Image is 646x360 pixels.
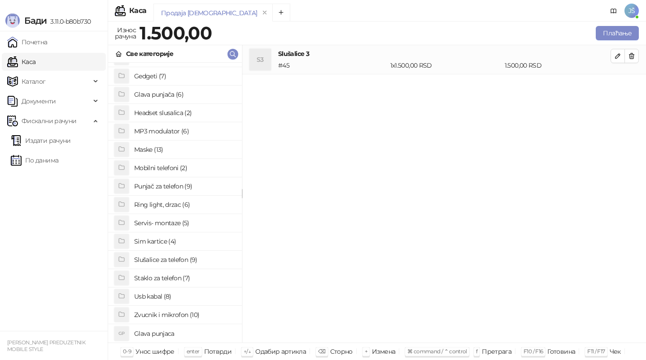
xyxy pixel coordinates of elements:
div: Готовина [547,346,575,357]
a: По данима [11,151,58,169]
h4: Punjač za telefon (9) [134,179,235,193]
div: Сторно [330,346,353,357]
a: Издати рачуни [11,132,71,150]
div: Измена [372,346,395,357]
div: Износ рачуна [113,24,138,42]
h4: Sim kartice (4) [134,234,235,249]
span: JŠ [624,4,639,18]
span: 0-9 [123,348,131,355]
button: Плаћање [596,26,639,40]
span: Каталог [22,73,46,90]
div: GP [114,326,129,341]
span: ⌫ [318,348,325,355]
div: Одабир артикла [255,346,306,357]
span: ↑/↓ [244,348,251,355]
div: # 45 [276,60,388,70]
div: Претрага [482,346,511,357]
h4: Usb kabal (8) [134,289,235,304]
span: Документи [22,92,56,110]
span: Бади [24,15,47,26]
a: Каса [7,53,35,71]
h4: Servis- montaze (5) [134,216,235,230]
h4: Staklo za telefon (7) [134,271,235,285]
h4: MP3 modulator (6) [134,124,235,138]
button: Add tab [272,4,290,21]
div: S3 [249,49,271,70]
div: grid [108,63,242,343]
span: ⌘ command / ⌃ control [407,348,467,355]
div: Унос шифре [135,346,175,357]
span: enter [187,348,200,355]
strong: 1.500,00 [140,22,212,44]
div: Све категорије [126,49,173,59]
a: Почетна [7,33,48,51]
div: Продаја [DEMOGRAPHIC_DATA] [161,8,257,18]
h4: Headset slusalica (2) [134,106,235,120]
span: + [365,348,367,355]
h4: Zvucnik i mikrofon (10) [134,308,235,322]
span: F10 / F16 [524,348,543,355]
h4: Ring light, drzac (6) [134,197,235,212]
span: Фискални рачуни [22,112,76,130]
div: 1.500,00 RSD [503,60,612,70]
h4: Slušalice 3 [278,49,611,59]
span: 3.11.0-b80b730 [47,17,91,26]
div: Каса [129,7,146,14]
div: 1 x 1.500,00 RSD [388,60,503,70]
button: remove [259,9,271,17]
h4: Glava punjača (6) [134,87,235,102]
div: Потврди [204,346,232,357]
span: f [476,348,477,355]
h4: Maske (13) [134,142,235,157]
img: Logo [5,13,20,28]
small: [PERSON_NAME] PREDUZETNIK MOBILE STYLE [7,339,85,352]
h4: Mobilni telefoni (2) [134,161,235,175]
a: Документација [607,4,621,18]
div: Чек [610,346,621,357]
span: F11 / F17 [587,348,605,355]
h4: Gedgeti (7) [134,69,235,83]
h4: Glava punjaca [134,326,235,341]
h4: Slušalice za telefon (9) [134,253,235,267]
